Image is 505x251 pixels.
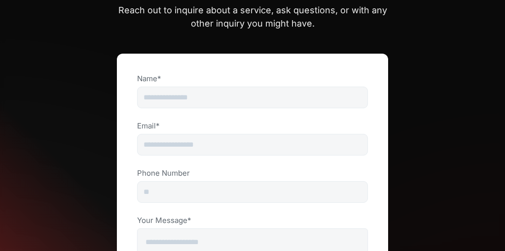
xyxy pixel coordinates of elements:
[137,74,368,84] label: Name*
[137,168,368,178] label: Phone Number
[137,121,368,131] label: Email*
[137,216,368,225] label: Your Message*
[117,3,388,30] p: Reach out to inquire about a service, ask questions, or with any other inquiry you might have.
